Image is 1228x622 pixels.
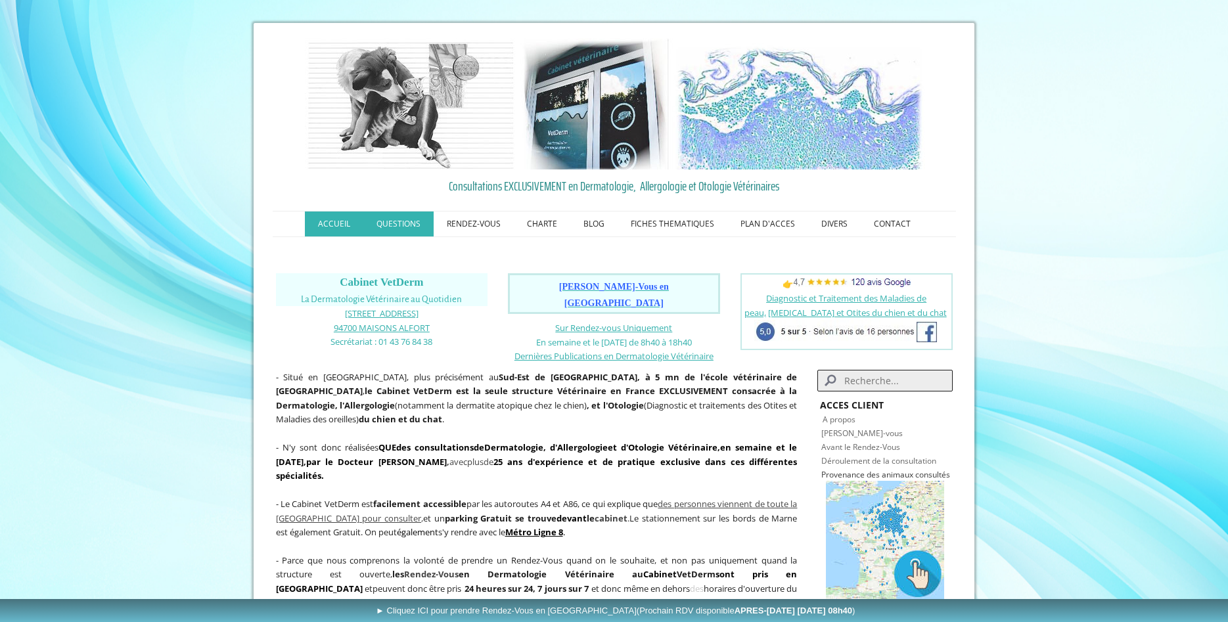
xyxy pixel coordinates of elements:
[423,498,466,510] strong: accessible
[276,441,798,468] span: en semaine et le [DATE]
[821,455,936,466] a: Déroulement de la consultation
[276,441,798,481] span: - N'y sont donc réalisées
[514,349,714,362] a: Dernières Publications en Dermatologie Vétérinaire
[536,336,692,348] span: En semaine et le [DATE] de 8h40 à 18h40
[526,596,670,608] strong: un Rendez-Vous dans les 15 jours
[595,512,627,524] span: cabinet
[637,606,855,615] span: (Prochain RDV disponible )
[340,276,423,288] span: Cabinet VetDerm
[514,211,570,236] a: CHARTE
[306,456,447,468] span: par le Docteur [PERSON_NAME]
[465,583,589,594] strong: 24 heures sur 24, 7 jours sur 7
[276,176,953,196] a: Consultations EXCLUSIVEMENT en Dermatologie, Allergologie et Otologie Vétérinaires
[867,469,950,480] span: des animaux consultés
[826,469,865,480] a: rovenance
[717,441,720,453] strong: ,
[276,498,798,524] a: des personnes viennent de toute la [GEOGRAPHIC_DATA] pour consulter
[276,554,798,581] span: - Parce que nous comprenons la volonté de prendre un Rendez-Vous quand on le souhaite, et non pas...
[345,307,419,319] a: [STREET_ADDRESS]
[628,441,700,453] a: Otologie Vétérin
[618,211,727,236] a: FICHES THEMATIQUES
[768,307,947,319] a: [MEDICAL_DATA] et Otites du chien et du chat
[365,385,373,397] strong: le
[276,568,798,594] span: sont pris en [GEOGRAPHIC_DATA]
[276,385,798,411] b: France EXCLUSIVEMENT consacrée à la Dermatologie, l'Allergologie
[415,441,700,453] strong: de , d' et d'
[505,526,563,538] a: Métro Ligne 8
[557,512,587,524] span: devant
[334,322,430,334] span: 94700 MAISONS ALFORT
[415,441,474,453] a: consultations
[404,568,443,580] span: Rendez-V
[376,385,622,397] b: Cabinet VetDerm est la seule structure Vétérinaire en
[365,583,373,594] span: et
[557,441,608,453] a: Allergologie
[570,211,618,236] a: BLOG
[359,413,442,425] strong: du chien et du chat
[276,498,798,524] span: ,
[587,399,644,411] b: , et l'Otologie
[820,399,884,411] strong: ACCES CLIENT
[821,441,900,453] a: Avant le Rendez-Vous
[817,370,952,391] input: Search
[643,568,677,580] span: Cabinet
[700,441,717,453] a: aire
[376,606,855,615] span: ► Cliquez ICI pour prendre Rendez-Vous en [GEOGRAPHIC_DATA]
[363,211,434,236] a: QUESTIONS
[330,336,432,347] span: Secrétariat : 01 43 76 84 38
[276,498,798,538] span: - Le Cabinet VetDerm est par les autoroutes A4 et A86, ce qui explique que et un Le stationnement...
[484,441,543,453] a: Dermatologie
[373,498,421,510] span: facilement
[276,441,798,481] span: avec de
[334,321,430,334] a: 94700 MAISONS ALFORT
[735,606,852,615] b: APRES-[DATE] [DATE] 08h40
[861,211,924,236] a: CONTACT
[396,441,411,453] strong: des
[690,583,704,594] span: des
[392,568,459,580] strong: les
[301,294,462,304] span: La Dermatologie Vétérinaire au Quotidien
[808,211,861,236] a: DIVERS
[455,568,459,580] span: s
[744,292,927,319] a: Diagnostic et Traitement des Maladies de peau,
[459,568,716,580] span: en Dermatologie Vétérinaire au VetDerm
[397,526,438,538] span: également
[306,456,449,468] b: ,
[559,282,669,308] a: [PERSON_NAME]-Vous en [GEOGRAPHIC_DATA]
[305,211,363,236] a: ACCUEIL
[443,568,455,580] span: ou
[276,371,798,397] strong: Sud-Est de [GEOGRAPHIC_DATA], à 5 mn de l'école vétérinaire de [GEOGRAPHIC_DATA]
[627,512,629,524] span: .
[378,441,396,453] strong: QUE
[276,371,798,426] span: - Situé en [GEOGRAPHIC_DATA], plus précisément au , (notamment la dermatite atopique chez le chie...
[514,350,714,362] span: Dernières Publications en Dermatologie Vétérinaire
[485,596,523,608] span: proposer
[373,583,462,594] span: peuvent donc être pris
[467,456,484,468] span: plus
[304,456,306,468] span: ,
[505,526,565,538] span: .
[555,322,672,334] a: Sur Rendez-vous Uniquement
[821,428,903,439] a: [PERSON_NAME]-vous
[276,456,798,482] strong: 25 ans d'expérience et de pratique exclusive dans ces différentes spécialités.
[445,512,627,524] span: parking Gratuit se trouve le
[783,278,911,290] span: 👉
[727,211,808,236] a: PLAN D'ACCES
[821,469,826,480] span: P
[434,211,514,236] a: RENDEZ-VOUS
[823,414,855,425] a: A propos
